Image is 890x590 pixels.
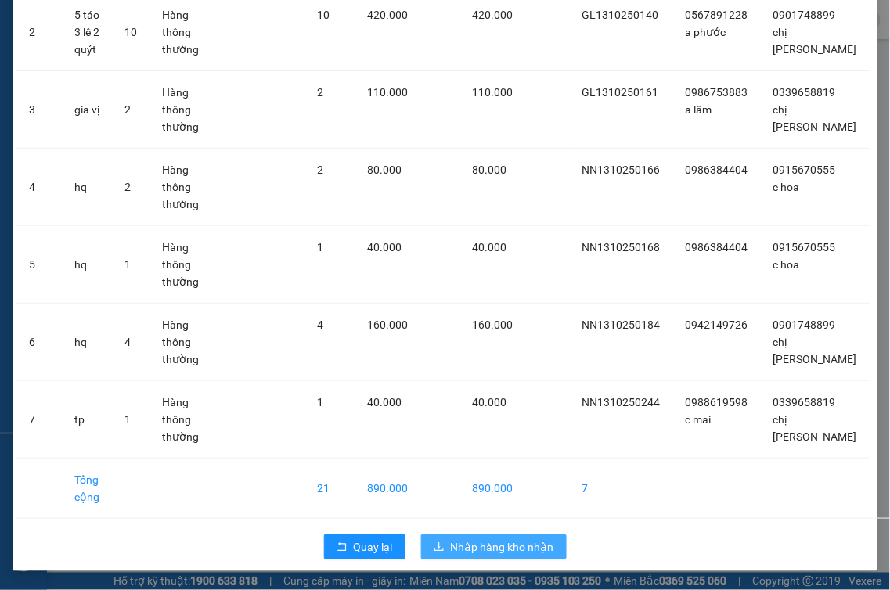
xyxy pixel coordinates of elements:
span: 10 [317,9,330,21]
span: 1 [124,258,131,271]
span: GL1310250161 [582,86,659,99]
button: rollbackQuay lại [324,534,405,559]
strong: PHIẾU GỬI HÀNG [56,111,182,128]
td: Hàng thông thường [150,71,211,149]
span: 0942149726 [686,318,748,331]
td: hq [62,149,112,226]
span: 160.000 [472,318,513,331]
span: NN1310250184 [582,318,661,331]
span: 0986384404 [686,241,748,254]
td: tp [62,381,112,459]
span: 0915670555 [773,241,836,254]
td: 890.000 [355,459,420,519]
span: 1 [317,241,323,254]
span: 2 [124,103,131,116]
span: NN1310250244 [582,396,661,408]
td: gia vị [62,71,112,149]
span: c hoa [773,258,800,271]
td: Tổng cộng [62,459,112,519]
span: a phước [686,26,726,38]
span: 1 [317,396,323,408]
button: downloadNhập hàng kho nhận [421,534,567,559]
span: 0915670555 [773,164,836,176]
span: 0986753883 [686,86,748,99]
span: 40.000 [367,396,402,408]
span: chị [PERSON_NAME] [773,413,857,443]
span: 10 [124,26,137,38]
span: 2 [317,86,323,99]
td: 21 [304,459,355,519]
img: logo [9,55,49,132]
span: rollback [337,541,348,554]
span: 420.000 [472,9,513,21]
span: 420.000 [367,9,408,21]
span: NN1310250168 [582,241,661,254]
span: 0988619598 [686,396,748,408]
span: 0567891228 [686,9,748,21]
strong: CHUYỂN PHÁT NHANH AN PHÚ QUÝ [63,13,175,63]
span: 80.000 [367,164,402,176]
span: 160.000 [367,318,408,331]
span: 0339658819 [773,396,836,408]
td: 890.000 [459,459,525,519]
span: 110.000 [472,86,513,99]
span: chị [PERSON_NAME] [773,103,857,133]
span: GL1310250140 [582,9,659,21]
span: 4 [124,336,131,348]
span: DC1310250085 [189,100,283,117]
span: Quay lại [354,538,393,556]
span: 40.000 [367,241,402,254]
td: 4 [16,149,62,226]
td: hq [62,226,112,304]
span: [GEOGRAPHIC_DATA], [GEOGRAPHIC_DATA] ↔ [GEOGRAPHIC_DATA] [53,67,182,107]
td: 7 [16,381,62,459]
span: chị [PERSON_NAME] [773,26,857,56]
span: 0339658819 [773,86,836,99]
span: 110.000 [367,86,408,99]
span: 2 [317,164,323,176]
span: NN1310250166 [582,164,661,176]
td: 5 [16,226,62,304]
span: a lâm [686,103,712,116]
span: download [434,541,445,554]
td: hq [62,304,112,381]
span: 2 [124,181,131,193]
td: 6 [16,304,62,381]
td: 7 [570,459,673,519]
span: Nhập hàng kho nhận [451,538,554,556]
span: 40.000 [472,241,506,254]
td: Hàng thông thường [150,381,211,459]
span: 0986384404 [686,164,748,176]
span: c mai [686,413,712,426]
span: 4 [317,318,323,331]
td: Hàng thông thường [150,304,211,381]
td: Hàng thông thường [150,149,211,226]
span: 0901748899 [773,318,836,331]
span: 80.000 [472,164,506,176]
span: 1 [124,413,131,426]
span: 0901748899 [773,9,836,21]
span: 40.000 [472,396,506,408]
td: 3 [16,71,62,149]
span: c hoa [773,181,800,193]
span: chị [PERSON_NAME] [773,336,857,365]
td: Hàng thông thường [150,226,211,304]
